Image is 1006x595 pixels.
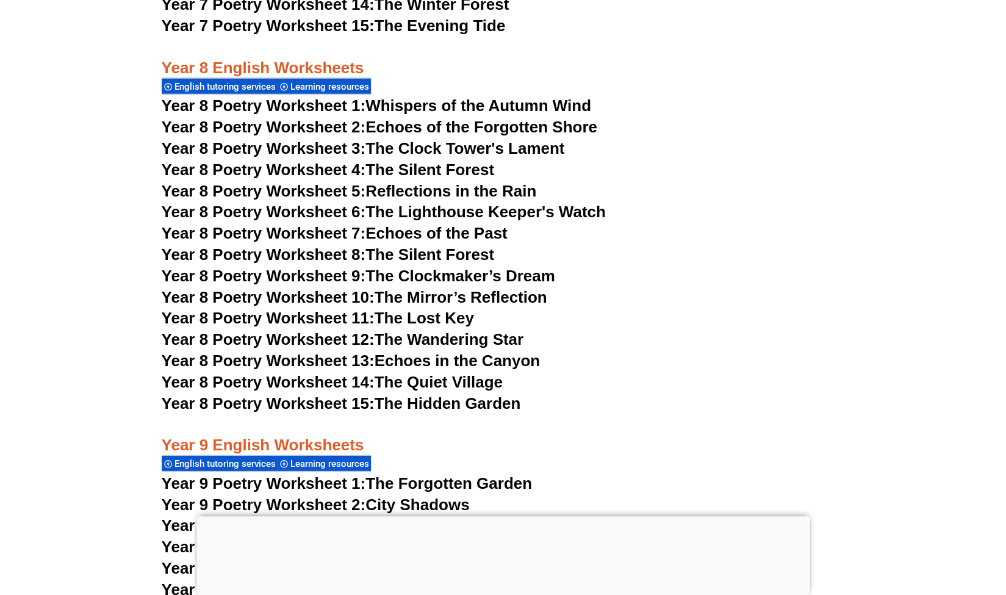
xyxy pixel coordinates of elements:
span: Year 8 Poetry Worksheet 3: [162,139,366,157]
a: Year 9 Poetry Worksheet 2:City Shadows [162,496,470,514]
div: English tutoring services [162,455,278,472]
span: Year 8 Poetry Worksheet 4: [162,160,366,179]
span: Year 8 Poetry Worksheet 13: [162,352,375,370]
a: Year 8 Poetry Worksheet 1:Whispers of the Autumn Wind [162,96,591,115]
div: Learning resources [278,78,371,95]
span: English tutoring services [174,458,279,469]
span: Year 9 Poetry Worksheet 1: [162,474,366,492]
span: Learning resources [290,458,373,469]
a: Year 8 Poetry Worksheet 9:The Clockmaker’s Dream [162,267,555,285]
span: Year 9 Poetry Worksheet 5: [162,559,366,577]
iframe: Chat Widget [803,457,1006,595]
a: Year 9 Poetry Worksheet 4:Whispers of the Sea [162,538,517,556]
a: Year 8 Poetry Worksheet 4:The Silent Forest [162,160,494,179]
a: Year 8 Poetry Worksheet 13:Echoes in the Canyon [162,352,541,370]
span: Year 9 Poetry Worksheet 3: [162,516,366,535]
span: Year 8 Poetry Worksheet 1: [162,96,366,115]
iframe: Advertisement [196,516,810,592]
h3: Year 8 English Worksheets [162,37,845,79]
span: Year 8 Poetry Worksheet 12: [162,330,375,348]
span: English tutoring services [174,81,279,92]
span: Learning resources [290,81,373,92]
a: Year 8 Poetry Worksheet 8:The Silent Forest [162,245,494,264]
a: Year 8 Poetry Worksheet 3:The Clock Tower's Lament [162,139,565,157]
span: Year 9 Poetry Worksheet 4: [162,538,366,556]
a: Year 8 Poetry Worksheet 6:The Lighthouse Keeper's Watch [162,203,606,221]
span: Year 7 Poetry Worksheet 15: [162,16,375,35]
span: Year 8 Poetry Worksheet 14: [162,373,375,391]
a: Year 9 Poetry Worksheet 1:The Forgotten Garden [162,474,532,492]
span: Year 8 Poetry Worksheet 7: [162,224,366,242]
span: Year 8 Poetry Worksheet 11: [162,309,375,327]
span: Year 8 Poetry Worksheet 8: [162,245,366,264]
span: Year 8 Poetry Worksheet 10: [162,288,375,306]
a: Year 8 Poetry Worksheet 14:The Quiet Village [162,373,503,391]
span: Year 8 Poetry Worksheet 15: [162,394,375,413]
a: Year 8 Poetry Worksheet 2:Echoes of the Forgotten Shore [162,118,597,136]
a: Year 8 Poetry Worksheet 7:Echoes of the Past [162,224,508,242]
a: Year 9 Poetry Worksheet 3:The Broken Clock [162,516,501,535]
a: Year 8 Poetry Worksheet 5:Reflections in the Rain [162,182,537,200]
div: Learning resources [278,455,371,472]
a: Year 7 Poetry Worksheet 15:The Evening Tide [162,16,506,35]
span: Year 8 Poetry Worksheet 2: [162,118,366,136]
h3: Year 9 English Worksheets [162,414,845,456]
a: Year 8 Poetry Worksheet 10:The Mirror’s Reflection [162,288,547,306]
a: Year 8 Poetry Worksheet 15:The Hidden Garden [162,394,521,413]
span: Year 8 Poetry Worksheet 5: [162,182,366,200]
span: Year 8 Poetry Worksheet 9: [162,267,366,285]
span: Year 9 Poetry Worksheet 2: [162,496,366,514]
a: Year 8 Poetry Worksheet 12:The Wandering Star [162,330,524,348]
div: English tutoring services [162,78,278,95]
span: Year 8 Poetry Worksheet 6: [162,203,366,221]
a: Year 9 Poetry Worksheet 5:The Midnight Train [162,559,507,577]
a: Year 8 Poetry Worksheet 11:The Lost Key [162,309,474,327]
